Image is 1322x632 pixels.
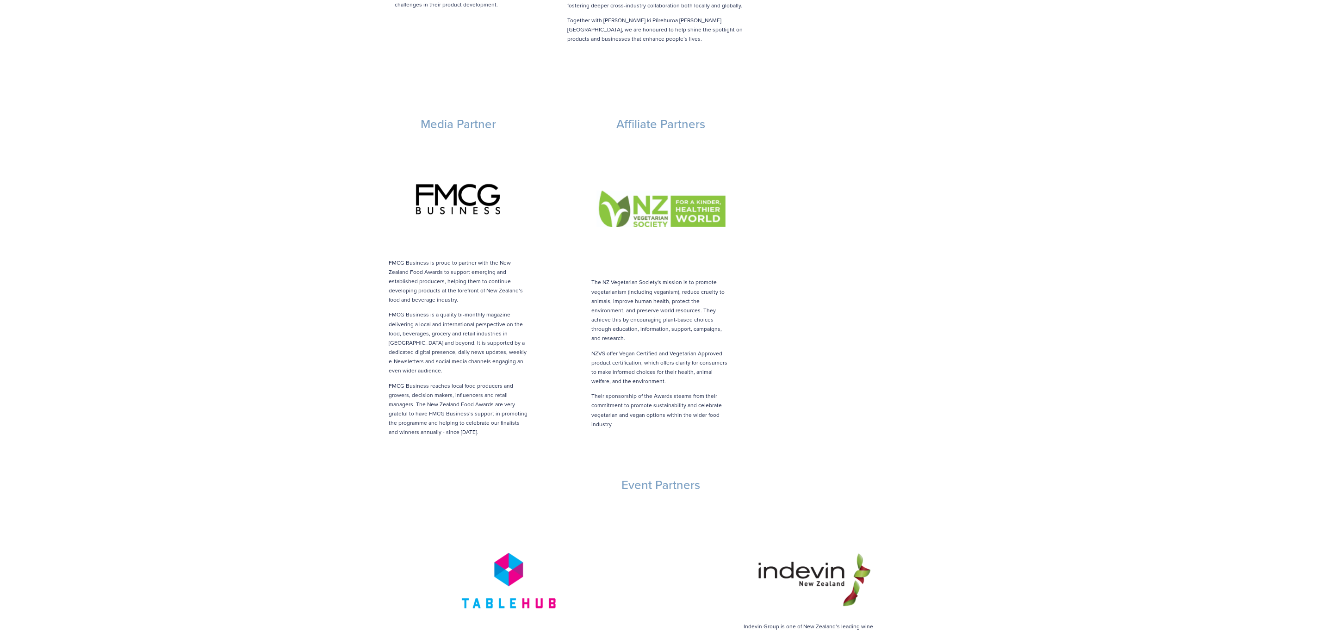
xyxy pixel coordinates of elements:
p: FMCG Business reaches local food producers and growers, decision makers, influencers and retail m... [389,381,528,437]
h3: Affiliate Partners [567,117,754,132]
h3: Event Partners [365,477,957,493]
p: Together with [PERSON_NAME] ki Pūrehuroa [PERSON_NAME][GEOGRAPHIC_DATA], we are honoured to help ... [567,16,754,43]
h3: Media Partner [365,117,552,132]
p: Their sponsorship of the Awards steams from their commitment to promote sustainability and celebr... [591,391,730,429]
p: NZVS offer Vegan Certified and Vegetarian Approved product certification, which offers clarity fo... [591,349,730,386]
img: FMCG.png [389,148,528,250]
p: The NZ Vegetarian Society's mission is to promote vegetarianism (including veganism), reduce crue... [591,278,730,343]
p: FMCG Business is a quality bi-monthly magazine delivering a local and international perspective o... [389,310,528,375]
p: FMCG Business is proud to partner with the New Zealand Food Awards to support emerging and establ... [389,258,528,305]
